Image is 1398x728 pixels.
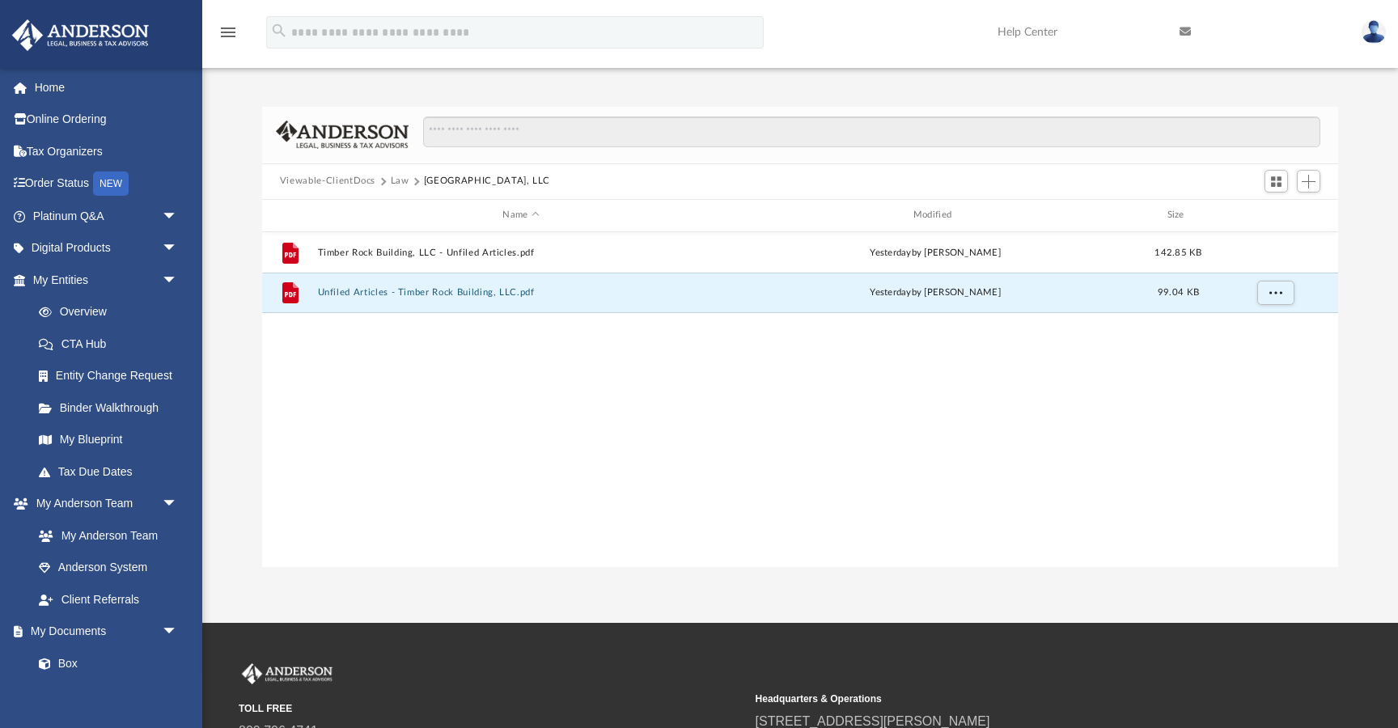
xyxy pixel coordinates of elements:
div: grid [262,232,1338,568]
button: Law [391,174,409,188]
img: Anderson Advisors Platinum Portal [239,663,336,684]
a: Overview [23,296,202,328]
a: My Anderson Teamarrow_drop_down [11,488,194,520]
input: Search files and folders [423,116,1321,147]
span: arrow_drop_down [162,232,194,265]
a: Tax Due Dates [23,455,202,488]
a: Tax Organizers [11,135,202,167]
a: Platinum Q&Aarrow_drop_down [11,200,202,232]
small: TOLL FREE [239,701,744,716]
div: by [PERSON_NAME] [731,245,1138,260]
i: search [270,22,288,40]
a: My Entitiesarrow_drop_down [11,264,202,296]
a: Digital Productsarrow_drop_down [11,232,202,265]
div: NEW [93,171,129,196]
span: arrow_drop_down [162,488,194,521]
button: [GEOGRAPHIC_DATA], LLC [424,174,550,188]
a: Order StatusNEW [11,167,202,201]
button: Timber Rock Building, LLC - Unfiled Articles.pdf [317,248,724,258]
small: Headquarters & Operations [756,692,1261,706]
img: Anderson Advisors Platinum Portal [7,19,154,51]
a: Binder Walkthrough [23,392,202,424]
div: Size [1146,208,1210,222]
a: My Documentsarrow_drop_down [11,616,194,648]
a: Entity Change Request [23,360,202,392]
span: arrow_drop_down [162,264,194,297]
a: Online Ordering [11,104,202,136]
button: Viewable-ClientDocs [280,174,375,188]
span: arrow_drop_down [162,616,194,649]
a: menu [218,31,238,42]
button: Add [1297,170,1321,193]
span: yesterday [870,248,911,256]
a: Client Referrals [23,583,194,616]
span: arrow_drop_down [162,200,194,233]
a: Home [11,71,202,104]
img: User Pic [1362,20,1386,44]
div: Name [316,208,724,222]
div: id [1218,208,1331,222]
button: More options [1256,281,1294,305]
i: menu [218,23,238,42]
span: 99.04 KB [1158,288,1199,297]
div: id [269,208,310,222]
a: Box [23,647,186,679]
span: 142.85 KB [1154,248,1201,256]
div: by [PERSON_NAME] [731,286,1138,300]
a: Anderson System [23,552,194,584]
span: yesterday [870,288,911,297]
button: Switch to Grid View [1265,170,1289,193]
a: CTA Hub [23,328,202,360]
a: [STREET_ADDRESS][PERSON_NAME] [756,714,990,728]
button: Unfiled Articles - Timber Rock Building, LLC.pdf [317,287,724,298]
a: My Anderson Team [23,519,186,552]
a: My Blueprint [23,424,194,456]
div: Modified [731,208,1139,222]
